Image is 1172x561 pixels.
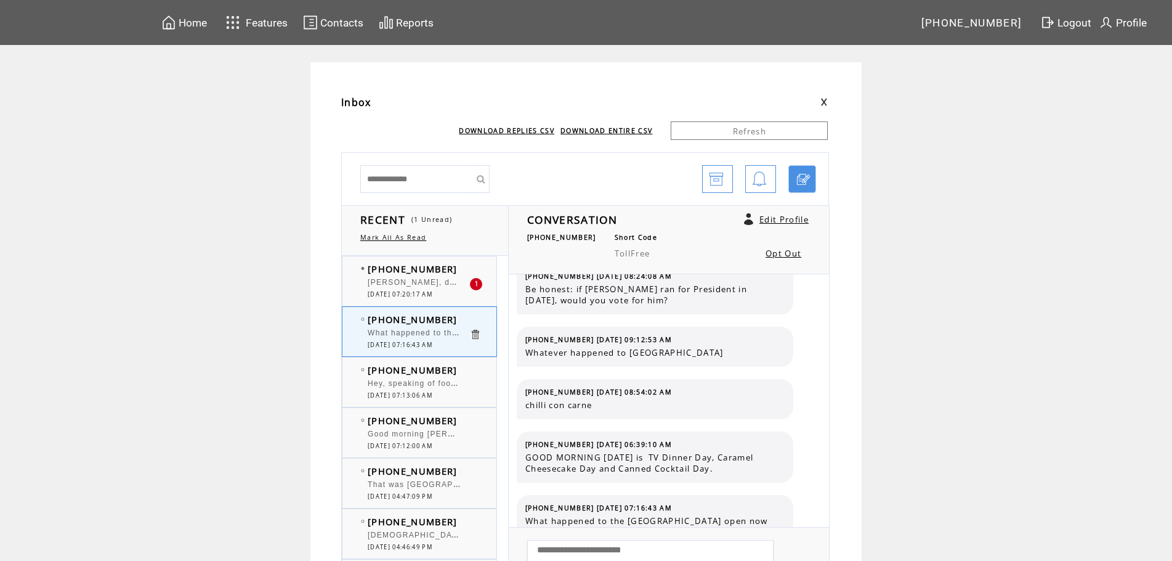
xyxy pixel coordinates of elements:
span: That was [GEOGRAPHIC_DATA] my sister in law escaped from there when she was nine [368,477,725,489]
span: [PHONE_NUMBER] [368,263,458,275]
span: [DATE] 07:16:43 AM [368,341,432,349]
span: Short Code [615,233,657,242]
span: [PHONE_NUMBER] [368,465,458,477]
a: Click to delete these messgaes [469,329,481,340]
img: bulletEmpty.png [361,419,365,422]
a: Click to start a chat with mobile number by SMS [788,165,816,193]
span: [PERSON_NAME], do you have any idea at all when the bridge will be closed on [US_STATE][GEOGRAPHI... [368,275,1006,287]
img: chart.svg [379,15,394,30]
a: Opt Out [766,248,801,259]
img: home.svg [161,15,176,30]
a: Refresh [671,121,828,140]
img: profile.svg [1099,15,1113,30]
a: DOWNLOAD REPLIES CSV [459,126,554,135]
span: CONVERSATION [527,212,617,227]
a: Logout [1038,13,1097,32]
span: [PHONE_NUMBER] [368,414,458,427]
span: Reports [396,17,434,29]
a: Click to edit user profile [744,213,753,225]
span: Contacts [320,17,363,29]
span: What happened to the [GEOGRAPHIC_DATA] open now nothing [368,326,625,338]
span: RECENT [360,212,405,227]
span: GOOD MORNING [DATE] is TV Dinner Day, Caramel Cheesecake Day and Canned Cocktail Day. [525,452,784,474]
img: bulletFull.png [361,267,365,270]
span: Be honest: if [PERSON_NAME] ran for President in [DATE], would you vote for him? [525,284,784,306]
span: [PHONE_NUMBER] [368,313,458,326]
img: contacts.svg [303,15,318,30]
a: Reports [377,13,435,32]
a: Edit Profile [759,214,809,225]
span: [PHONE_NUMBER] [DATE] 07:16:43 AM [525,504,672,512]
img: bulletEmpty.png [361,368,365,371]
span: [DEMOGRAPHIC_DATA] of what's happening now [368,528,568,540]
span: [PHONE_NUMBER] [368,364,458,376]
span: (1 Unread) [411,215,452,224]
span: Whatever happened to [GEOGRAPHIC_DATA] [525,347,784,358]
span: [PHONE_NUMBER] [527,233,596,242]
input: Submit [471,165,490,193]
span: [DATE] 07:20:17 AM [368,290,432,298]
img: bulletEmpty.png [361,520,365,523]
span: Inbox [341,96,371,109]
span: [DATE] 07:13:06 AM [368,391,432,399]
span: Profile [1116,17,1147,29]
span: [PHONE_NUMBER] [DATE] 06:39:10 AM [525,440,672,449]
span: Home [179,17,207,29]
span: Good morning [PERSON_NAME] and Big [PERSON_NAME]. [PERSON_NAME], [DATE] will be twenty-four years... [368,427,955,439]
span: What happened to the [GEOGRAPHIC_DATA] open now nothing [525,515,784,538]
span: [PHONE_NUMBER] [921,17,1022,29]
span: [PHONE_NUMBER] [DATE] 08:24:08 AM [525,272,672,280]
span: [PHONE_NUMBER] [368,515,458,528]
div: 1 [470,278,482,290]
a: Contacts [301,13,365,32]
a: Features [220,10,290,35]
span: Logout [1057,17,1091,29]
span: Hey, speaking of food Have you people heard on when the new wheel restaurant will open? [368,376,738,388]
span: [DATE] 04:47:09 PM [368,493,432,501]
span: [DATE] 07:12:00 AM [368,442,432,450]
span: [PHONE_NUMBER] [DATE] 09:12:53 AM [525,335,672,344]
span: [DATE] 04:46:49 PM [368,543,432,551]
img: bulletEmpty.png [361,469,365,472]
img: archive.png [709,166,724,194]
a: Profile [1097,13,1149,32]
span: Features [246,17,288,29]
img: bell.png [752,166,767,194]
a: DOWNLOAD ENTIRE CSV [560,126,652,135]
img: bulletEmpty.png [361,317,365,321]
img: exit.svg [1040,15,1055,30]
img: features.svg [222,12,244,33]
span: chilli con carne [525,399,784,411]
a: Home [160,13,209,32]
span: TollFree [615,248,650,259]
a: Mark All As Read [360,233,426,242]
span: [PHONE_NUMBER] [DATE] 08:54:02 AM [525,388,672,396]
